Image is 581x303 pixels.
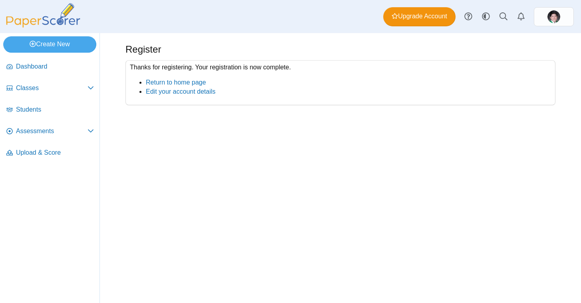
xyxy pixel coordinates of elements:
span: Upgrade Account [392,12,447,21]
a: PaperScorer [3,22,83,29]
span: Assessments [16,127,88,136]
span: Upload & Score [16,148,94,157]
img: PaperScorer [3,3,83,28]
span: Dashboard [16,62,94,71]
a: ps.RNFHGXfCjhtN1OVj [534,7,574,26]
a: Upgrade Account [383,7,456,26]
a: Upload & Score [3,144,97,163]
span: Demver Gomez [547,10,560,23]
a: Classes [3,79,97,98]
span: Classes [16,84,88,92]
div: Thanks for registering. Your registration is now complete. [125,60,555,105]
a: Dashboard [3,57,97,77]
img: ps.RNFHGXfCjhtN1OVj [547,10,560,23]
h1: Register [125,43,161,56]
a: Create New [3,36,96,52]
a: Edit your account details [146,88,215,95]
a: Return to home page [146,79,206,86]
a: Alerts [512,8,530,26]
a: Students [3,100,97,120]
span: Students [16,105,94,114]
a: Assessments [3,122,97,141]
